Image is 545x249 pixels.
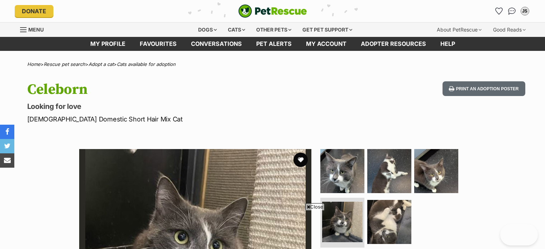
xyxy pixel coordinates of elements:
[142,213,403,245] iframe: Advertisement
[27,61,40,67] a: Home
[89,61,114,67] a: Adopt a cat
[20,23,49,35] a: Menu
[493,5,505,17] a: Favourites
[322,202,363,242] img: Photo of Celeborn
[519,5,531,17] button: My account
[193,23,222,37] div: Dogs
[508,8,516,15] img: chat-41dd97257d64d25036548639549fe6c8038ab92f7586957e7f3b1b290dea8141.svg
[493,5,531,17] ul: Account quick links
[320,149,364,193] img: Photo of Celeborn
[249,37,299,51] a: Pet alerts
[500,224,538,245] iframe: Help Scout Beacon - Open
[433,37,462,51] a: Help
[184,37,249,51] a: conversations
[238,4,307,18] img: logo-cat-932fe2b9b8326f06289b0f2fb663e598f794de774fb13d1741a6617ecf9a85b4.svg
[488,23,531,37] div: Good Reads
[521,8,529,15] div: JS
[432,23,487,37] div: About PetRescue
[367,200,411,244] img: Photo of Celeborn
[367,149,411,193] img: Photo of Celeborn
[299,37,354,51] a: My account
[133,37,184,51] a: Favourites
[238,4,307,18] a: PetRescue
[443,81,525,96] button: Print an adoption poster
[223,23,250,37] div: Cats
[297,23,357,37] div: Get pet support
[15,5,53,17] a: Donate
[251,23,296,37] div: Other pets
[117,61,176,67] a: Cats available for adoption
[44,61,85,67] a: Rescue pet search
[27,101,330,111] p: Looking for love
[354,37,433,51] a: Adopter resources
[83,37,133,51] a: My profile
[414,149,458,193] img: Photo of Celeborn
[293,153,308,167] button: favourite
[9,62,536,67] div: > > >
[305,203,325,210] span: Close
[27,81,330,98] h1: Celeborn
[27,114,330,124] p: [DEMOGRAPHIC_DATA] Domestic Short Hair Mix Cat
[28,27,44,33] span: Menu
[506,5,518,17] a: Conversations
